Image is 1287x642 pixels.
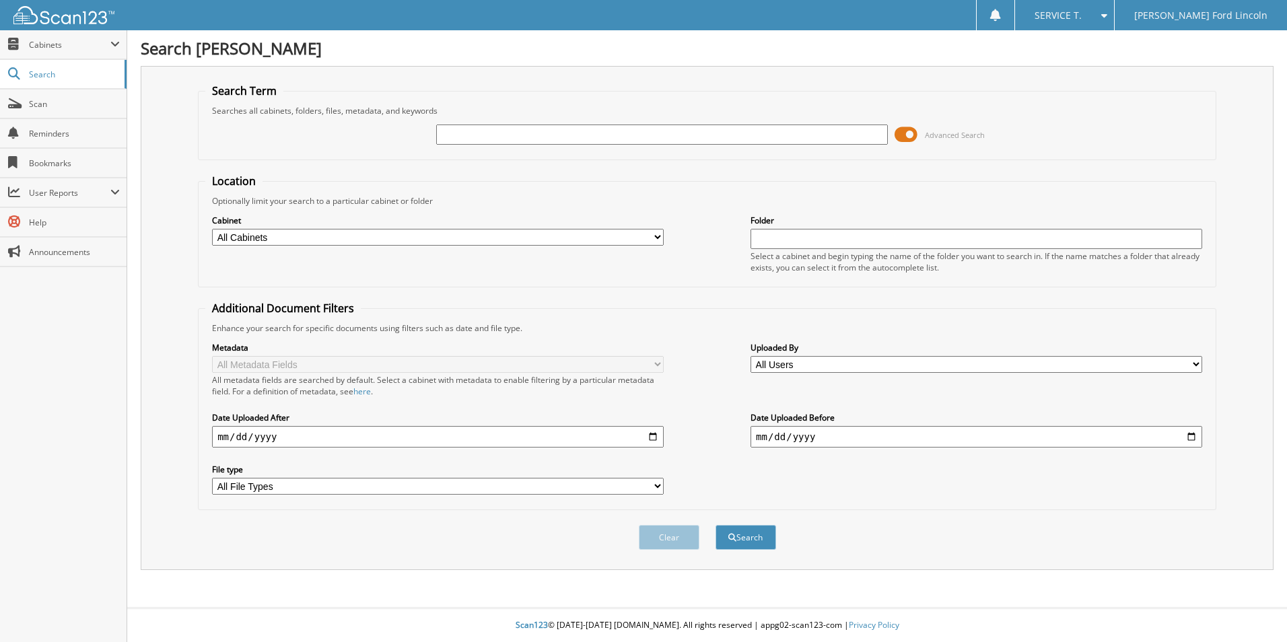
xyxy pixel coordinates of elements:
div: Searches all cabinets, folders, files, metadata, and keywords [205,105,1209,116]
label: Date Uploaded Before [751,412,1202,423]
span: SERVICE T. [1035,11,1082,20]
span: [PERSON_NAME] Ford Lincoln [1134,11,1267,20]
label: File type [212,464,664,475]
label: Metadata [212,342,664,353]
div: © [DATE]-[DATE] [DOMAIN_NAME]. All rights reserved | appg02-scan123-com | [127,609,1287,642]
span: Search [29,69,118,80]
span: Help [29,217,120,228]
a: here [353,386,371,397]
legend: Additional Document Filters [205,301,361,316]
iframe: Chat Widget [1220,577,1287,642]
h1: Search [PERSON_NAME] [141,37,1274,59]
div: Select a cabinet and begin typing the name of the folder you want to search in. If the name match... [751,250,1202,273]
span: Scan123 [516,619,548,631]
span: Bookmarks [29,157,120,169]
span: Advanced Search [925,130,985,140]
legend: Location [205,174,263,188]
button: Search [716,525,776,550]
label: Date Uploaded After [212,412,664,423]
input: end [751,426,1202,448]
legend: Search Term [205,83,283,98]
div: All metadata fields are searched by default. Select a cabinet with metadata to enable filtering b... [212,374,664,397]
span: Reminders [29,128,120,139]
input: start [212,426,664,448]
img: scan123-logo-white.svg [13,6,114,24]
a: Privacy Policy [849,619,899,631]
span: Cabinets [29,39,110,50]
div: Optionally limit your search to a particular cabinet or folder [205,195,1209,207]
span: Announcements [29,246,120,258]
label: Cabinet [212,215,664,226]
div: Enhance your search for specific documents using filters such as date and file type. [205,322,1209,334]
span: User Reports [29,187,110,199]
span: Scan [29,98,120,110]
label: Uploaded By [751,342,1202,353]
label: Folder [751,215,1202,226]
button: Clear [639,525,699,550]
